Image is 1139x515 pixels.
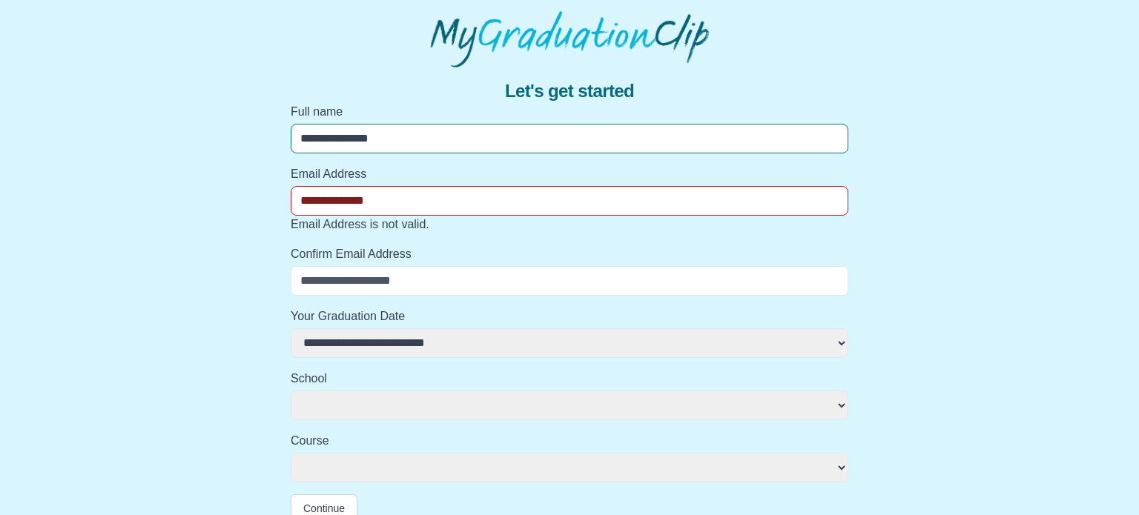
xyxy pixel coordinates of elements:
[291,432,848,450] label: Course
[291,308,848,325] label: Your Graduation Date
[291,218,429,230] span: Email Address is not valid.
[291,103,848,121] label: Full name
[291,370,848,388] label: School
[505,79,634,103] span: Let's get started
[291,245,848,263] label: Confirm Email Address
[291,165,848,183] label: Email Address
